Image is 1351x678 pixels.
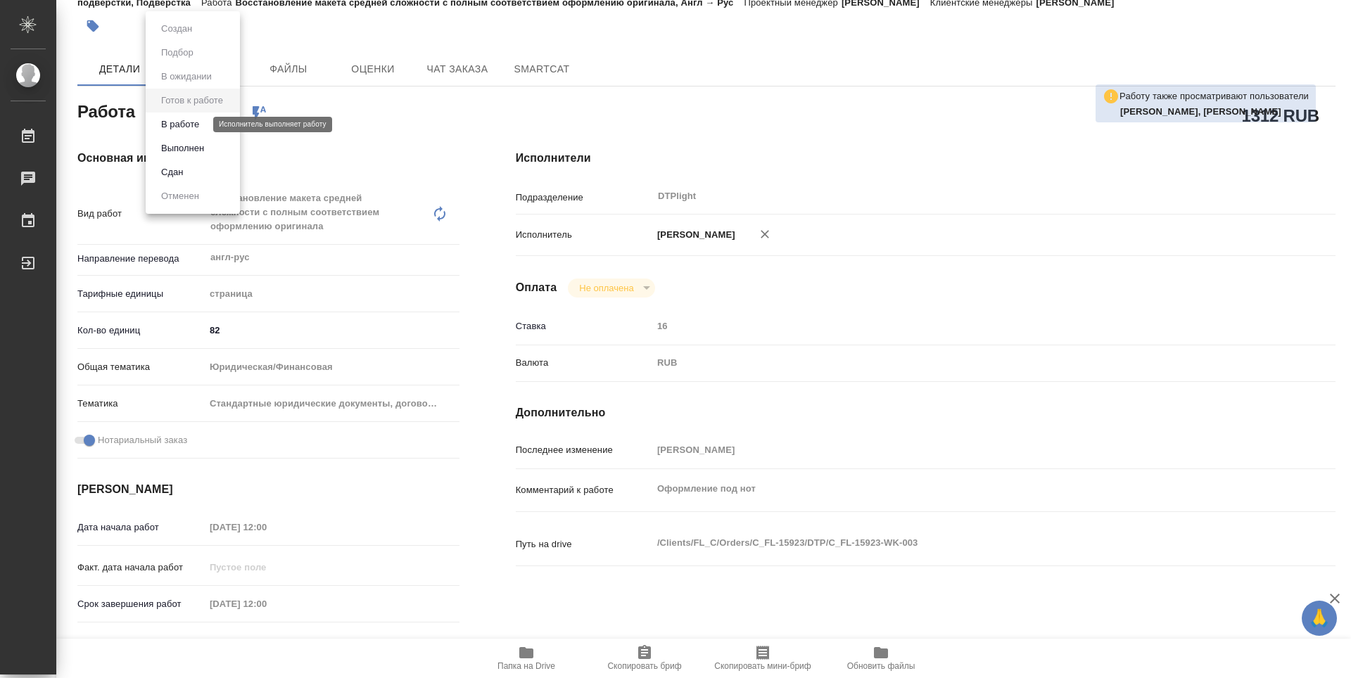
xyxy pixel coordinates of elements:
[157,45,198,60] button: Подбор
[157,21,196,37] button: Создан
[157,188,203,204] button: Отменен
[157,141,208,156] button: Выполнен
[157,165,187,180] button: Сдан
[157,117,203,132] button: В работе
[157,93,227,108] button: Готов к работе
[157,69,216,84] button: В ожидании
